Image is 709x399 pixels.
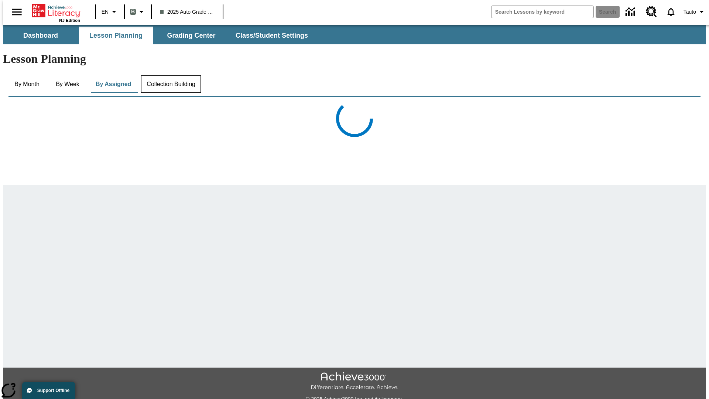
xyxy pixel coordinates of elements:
[681,5,709,18] button: Profile/Settings
[6,1,28,23] button: Open side menu
[22,382,75,399] button: Support Offline
[49,75,86,93] button: By Week
[79,27,153,44] button: Lesson Planning
[98,5,122,18] button: Language: EN, Select a language
[154,27,228,44] button: Grading Center
[4,27,78,44] button: Dashboard
[32,3,80,18] a: Home
[3,25,706,44] div: SubNavbar
[167,31,215,40] span: Grading Center
[491,6,593,18] input: search field
[160,8,215,16] span: 2025 Auto Grade 1 B
[102,8,109,16] span: EN
[661,2,681,21] a: Notifications
[141,75,201,93] button: Collection Building
[684,8,696,16] span: Tauto
[89,31,143,40] span: Lesson Planning
[59,18,80,23] span: NJ Edition
[3,27,315,44] div: SubNavbar
[32,3,80,23] div: Home
[621,2,641,22] a: Data Center
[23,31,58,40] span: Dashboard
[236,31,308,40] span: Class/Student Settings
[127,5,149,18] button: Boost Class color is gray green. Change class color
[8,75,45,93] button: By Month
[230,27,314,44] button: Class/Student Settings
[311,372,398,391] img: Achieve3000 Differentiate Accelerate Achieve
[641,2,661,22] a: Resource Center, Will open in new tab
[37,388,69,393] span: Support Offline
[3,52,706,66] h1: Lesson Planning
[131,7,135,16] span: B
[90,75,137,93] button: By Assigned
